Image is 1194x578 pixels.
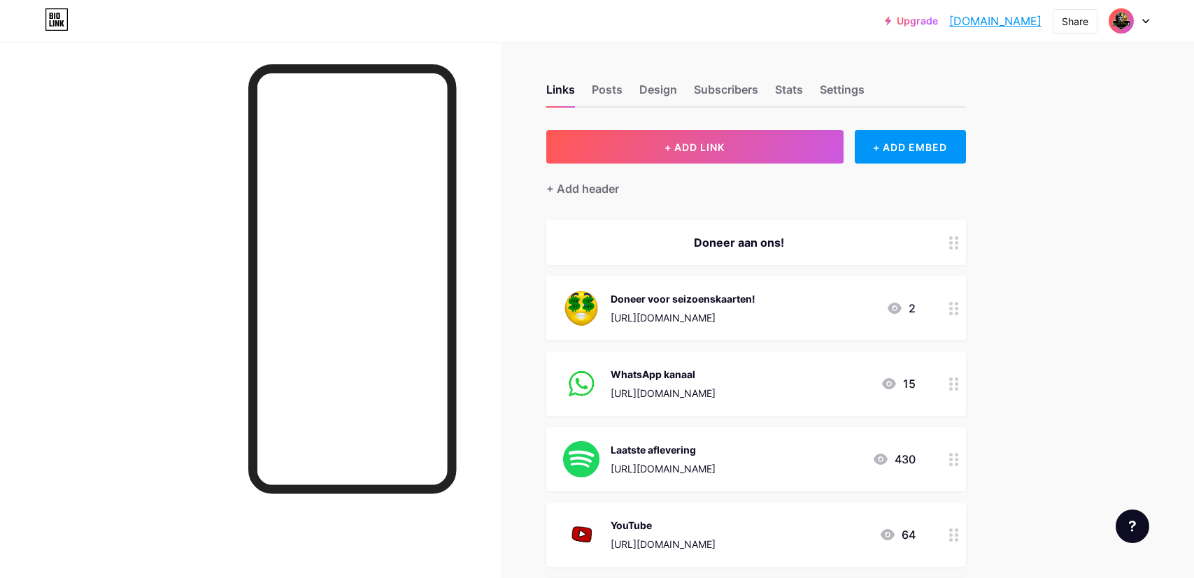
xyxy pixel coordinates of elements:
a: [DOMAIN_NAME] [949,13,1042,29]
div: [URL][DOMAIN_NAME] [611,386,716,400]
img: sldr [1108,8,1135,34]
span: + ADD LINK [664,141,725,153]
img: Doneer voor seizoenskaarten! [563,290,599,326]
div: Subscribers [694,81,758,106]
div: Laatste aflevering [611,442,716,457]
div: YouTube [611,518,716,533]
div: WhatsApp kanaal [611,367,716,382]
div: Stats [775,81,803,106]
div: 2 [886,300,916,317]
img: WhatsApp kanaal [563,366,599,402]
div: Doneer aan ons! [563,234,916,251]
div: 15 [881,375,916,392]
div: [URL][DOMAIN_NAME] [611,537,716,551]
div: [URL][DOMAIN_NAME] [611,310,755,325]
div: + ADD EMBED [855,130,966,164]
div: Links [546,81,575,106]
div: Posts [592,81,623,106]
img: YouTube [563,516,599,553]
div: Design [639,81,677,106]
button: + ADD LINK [546,130,844,164]
div: Settings [820,81,865,106]
a: Upgrade [885,15,938,27]
div: [URL][DOMAIN_NAME] [611,461,716,476]
div: Share [1062,14,1088,29]
div: 64 [879,526,916,543]
div: Doneer voor seizoenskaarten! [611,291,755,306]
img: Laatste aflevering [563,441,599,477]
div: + Add header [546,180,619,197]
div: 430 [872,451,916,468]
